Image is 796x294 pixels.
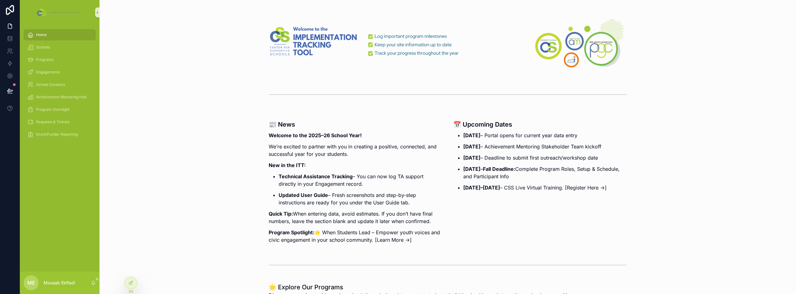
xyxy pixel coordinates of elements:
[36,7,83,17] img: App logo
[279,173,353,180] strong: Technical Assistance Tracking
[463,155,480,161] strong: [DATE]
[36,95,86,100] span: Achievement Mentoring Hub
[269,210,442,225] p: When entering data, avoid estimates. If you don’t have final numbers, leave the section blank and...
[269,143,442,158] p: We’re excited to partner with you in creating a positive, connected, and successful year for your...
[24,29,96,40] a: Home
[269,229,314,236] strong: Program Spotlight:
[27,279,35,287] span: ME
[36,45,50,50] span: Schools
[20,25,99,148] div: scrollable content
[463,143,480,150] strong: [DATE]
[269,283,574,292] h1: 🌟 Explore Our Programs
[463,166,480,172] strong: [DATE]
[463,132,627,139] p: – Portal opens for current year data entry
[36,132,78,137] span: Grant/Funder Reporting
[279,173,442,188] p: – You can now log TA support directly in your Engagement record.
[24,79,96,90] a: School Contacts
[36,107,70,112] span: Program Oversight
[463,143,627,150] p: – Achievement Mentoring Stakeholder Team kickoff
[36,57,53,62] span: Programs
[24,104,96,115] a: Program Oversight
[463,132,480,138] strong: [DATE]
[463,165,627,180] p: – Complete Program Roles, Setup & Schedule, and Participant Info
[24,67,96,78] a: Engagements
[463,184,627,191] p: – CSS Live Virtual Training. [Register Here →]
[483,166,515,172] strong: Fall Deadline:
[24,54,96,65] a: Programs
[36,70,60,75] span: Engagements
[269,15,627,69] img: 33327-ITT-Banner-Noloco-(4).png
[453,120,627,129] h3: 📅 Upcoming Dates
[24,42,96,53] a: Schools
[279,192,328,198] strong: Updated User Guide
[463,184,500,191] strong: [DATE]–[DATE]
[24,91,96,103] a: Achievement Mentoring Hub
[279,191,442,206] p: – Fresh screenshots and step-by-step instructions are ready for you under the User Guide tab.
[36,82,65,87] span: School Contacts
[269,211,293,217] strong: Quick Tip:
[36,32,47,37] span: Home
[269,132,362,138] strong: Welcome to the 2025–26 School Year!
[44,280,75,286] p: Mousab Elrifadi
[463,154,627,161] p: – Deadline to submit first outreach/workshop date
[269,120,442,129] h3: 📰 News
[24,116,96,128] a: Requests & Tickets
[269,162,306,168] strong: New in the ITT:
[36,119,70,124] span: Requests & Tickets
[24,129,96,140] a: Grant/Funder Reporting
[269,229,442,244] p: 🌟 When Students Lead – Empower youth voices and civic engagement in your school community. [Learn...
